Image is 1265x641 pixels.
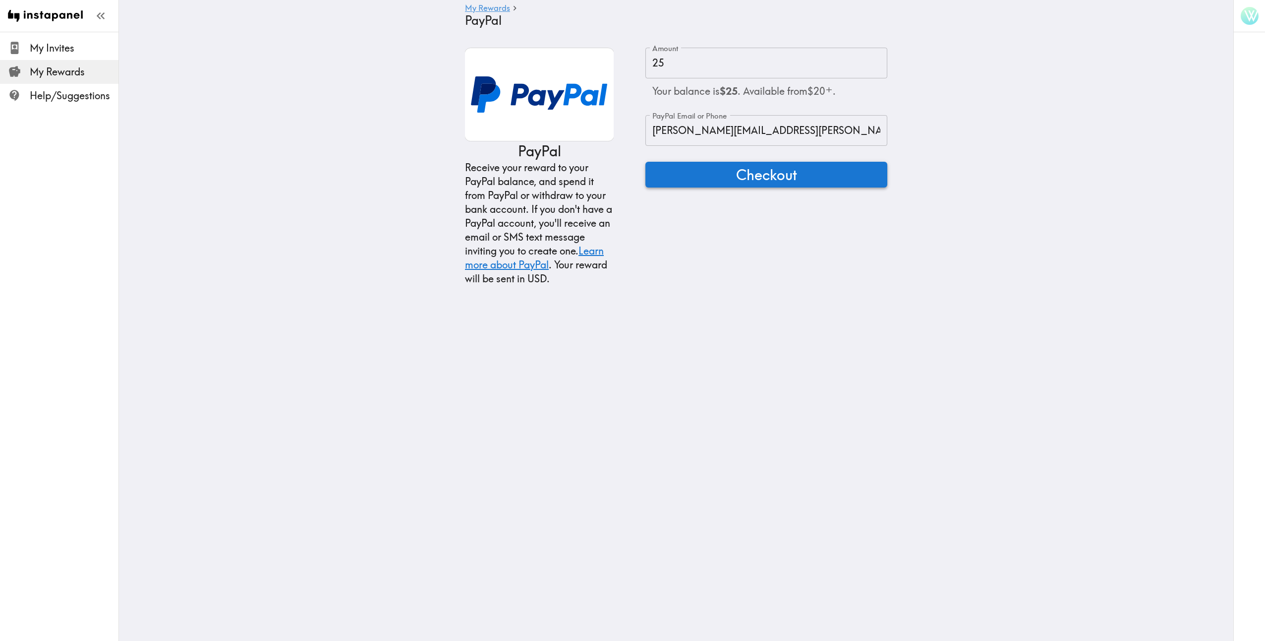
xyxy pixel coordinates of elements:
div: Receive your reward to your PayPal balance, and spend it from PayPal or withdraw to your bank acc... [465,161,614,286]
span: W [1244,7,1259,25]
span: Help/Suggestions [30,89,118,103]
p: PayPal [518,141,561,161]
h4: PayPal [465,13,879,28]
label: Amount [652,43,679,54]
span: Your balance is . Available from $20 . [652,85,836,97]
span: My Invites [30,41,118,55]
span: Checkout [736,165,797,185]
label: PayPal Email or Phone [652,111,727,122]
button: Checkout [645,162,887,188]
img: PayPal [465,48,614,141]
button: W [1240,6,1260,26]
span: ⁺ [825,83,833,100]
span: My Rewards [30,65,118,79]
a: My Rewards [465,4,510,13]
b: $25 [720,85,738,97]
